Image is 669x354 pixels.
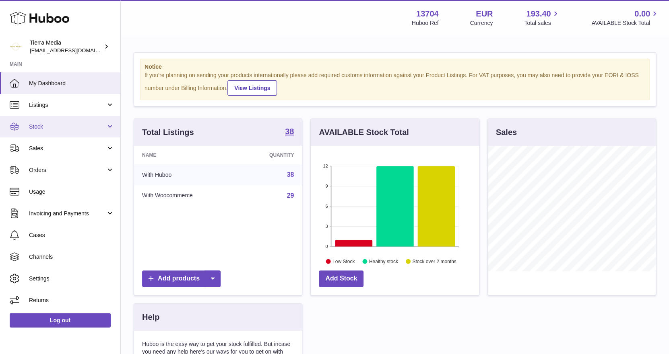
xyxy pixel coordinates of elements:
[319,270,363,287] a: Add Stock
[326,204,328,209] text: 6
[29,166,106,174] span: Orders
[29,80,114,87] span: My Dashboard
[412,19,439,27] div: Huboo Ref
[326,184,328,188] text: 9
[634,8,650,19] span: 0.00
[227,80,277,96] a: View Listings
[134,164,238,185] td: With Huboo
[285,127,294,135] strong: 38
[29,275,114,282] span: Settings
[326,224,328,229] text: 3
[29,188,114,196] span: Usage
[29,145,106,152] span: Sales
[29,253,114,261] span: Channels
[142,312,159,323] h3: Help
[29,231,114,239] span: Cases
[319,127,409,138] h3: AVAILABLE Stock Total
[496,127,517,138] h3: Sales
[524,19,560,27] span: Total sales
[591,19,659,27] span: AVAILABLE Stock Total
[29,101,106,109] span: Listings
[416,8,439,19] strong: 13704
[10,313,111,327] a: Log out
[332,258,355,264] text: Low Stock
[526,8,551,19] span: 193.40
[287,192,294,199] a: 29
[142,127,194,138] h3: Total Listings
[524,8,560,27] a: 193.40 Total sales
[238,146,302,164] th: Quantity
[591,8,659,27] a: 0.00 AVAILABLE Stock Total
[134,185,238,206] td: With Woocommerce
[145,63,645,71] strong: Notice
[30,39,102,54] div: Tierra Media
[323,164,328,168] text: 12
[29,123,106,131] span: Stock
[30,47,118,53] span: [EMAIL_ADDRESS][DOMAIN_NAME]
[285,127,294,137] a: 38
[287,171,294,178] a: 38
[326,244,328,249] text: 0
[134,146,238,164] th: Name
[145,72,645,96] div: If you're planning on sending your products internationally please add required customs informati...
[10,41,22,53] img: hola.tierramedia@gmail.com
[470,19,493,27] div: Currency
[413,258,456,264] text: Stock over 2 months
[369,258,399,264] text: Healthy stock
[476,8,493,19] strong: EUR
[142,270,221,287] a: Add products
[29,210,106,217] span: Invoicing and Payments
[29,297,114,304] span: Returns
